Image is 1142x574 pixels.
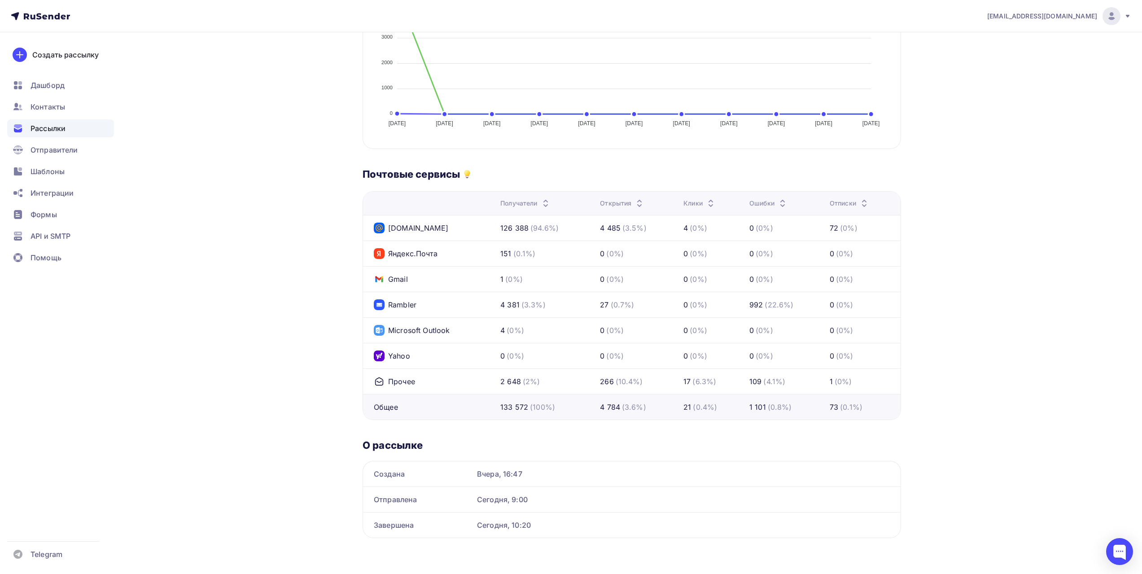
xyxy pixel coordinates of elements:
div: 0 [830,248,834,259]
div: (10.4%) [616,376,643,387]
tspan: [DATE] [389,120,406,127]
tspan: [DATE] [436,120,453,127]
div: (3.6%) [622,402,646,412]
tspan: [DATE] [862,120,880,127]
div: (0.4%) [693,402,717,412]
tspan: [DATE] [768,120,785,127]
tspan: [DATE] [626,120,643,127]
div: (0.8%) [768,402,792,412]
div: Получатели [500,199,551,208]
span: Формы [31,209,57,220]
div: (0%) [507,351,524,361]
div: 1 [500,274,503,285]
div: 4 381 [500,299,520,310]
span: Контакты [31,101,65,112]
div: (94.6%) [530,223,559,233]
div: 4 784 [600,402,620,412]
div: (4.1%) [763,376,785,387]
div: (0%) [606,351,624,361]
div: (0%) [606,248,624,259]
div: Вчера, 16:47 [477,469,890,479]
a: Дашборд [7,76,114,94]
div: (2%) [523,376,540,387]
div: (0%) [756,274,773,285]
div: (0.7%) [611,299,634,310]
span: Дашборд [31,80,65,91]
div: (0%) [836,248,853,259]
tspan: 2000 [381,60,393,65]
div: (0%) [756,351,773,361]
div: (0%) [690,223,707,233]
div: (0%) [505,274,523,285]
div: 0 [749,351,754,361]
span: Интеграции [31,188,74,198]
div: 0 [683,248,688,259]
div: 4 [683,223,688,233]
div: Завершена [374,520,470,530]
div: 0 [683,351,688,361]
div: (0%) [690,299,707,310]
div: 0 [600,248,604,259]
div: 4 [500,325,505,336]
div: 0 [500,351,505,361]
div: (0%) [840,223,858,233]
tspan: 1000 [381,85,393,90]
div: 0 [830,325,834,336]
a: [EMAIL_ADDRESS][DOMAIN_NAME] [987,7,1131,25]
div: (0%) [836,351,853,361]
div: 0 [600,351,604,361]
h3: Почтовые сервисы [363,168,460,180]
div: (0%) [507,325,524,336]
div: (22.6%) [765,299,793,310]
div: 2 648 [500,376,521,387]
a: Отправители [7,141,114,159]
div: (0%) [690,325,707,336]
span: API и SMTP [31,231,70,241]
div: 72 [830,223,838,233]
span: Отправители [31,145,78,155]
div: Яндекс.Почта [374,248,438,259]
div: 0 [749,325,754,336]
div: 0 [600,325,604,336]
div: (0%) [606,274,624,285]
div: 109 [749,376,761,387]
span: Шаблоны [31,166,65,177]
div: Прочее [374,376,415,387]
div: Сегодня, 9:00 [477,494,890,505]
tspan: 0 [390,110,393,116]
span: [EMAIL_ADDRESS][DOMAIN_NAME] [987,12,1097,21]
div: Rambler [374,299,416,310]
div: 0 [600,274,604,285]
div: (0%) [835,376,852,387]
div: Клики [683,199,716,208]
div: 0 [830,274,834,285]
div: (6.3%) [692,376,716,387]
tspan: [DATE] [673,120,690,127]
div: Отписки [830,199,870,208]
tspan: [DATE] [531,120,548,127]
tspan: [DATE] [720,120,738,127]
div: Yahoo [374,351,410,361]
div: [DOMAIN_NAME] [374,223,448,233]
div: 1 [830,376,833,387]
tspan: [DATE] [815,120,832,127]
div: 266 [600,376,613,387]
span: Telegram [31,549,62,560]
div: 1 101 [749,402,766,412]
a: Формы [7,206,114,223]
div: (0%) [690,351,707,361]
div: 0 [830,351,834,361]
div: (0%) [690,248,707,259]
div: (0%) [756,248,773,259]
div: 17 [683,376,691,387]
div: (100%) [530,402,555,412]
div: Общее [374,402,398,412]
tspan: [DATE] [483,120,501,127]
div: (0%) [836,299,853,310]
tspan: [DATE] [578,120,595,127]
div: 0 [683,299,688,310]
div: (3.5%) [622,223,647,233]
div: 151 [500,248,511,259]
div: (0.1%) [513,248,536,259]
div: 992 [749,299,763,310]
